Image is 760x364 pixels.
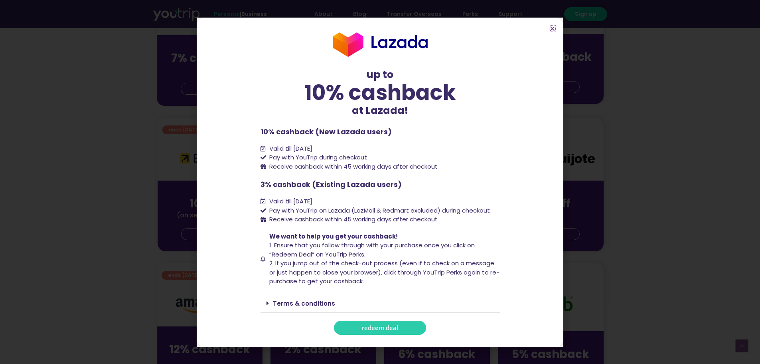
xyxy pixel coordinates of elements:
[267,197,312,206] span: Valid till [DATE]
[549,26,555,32] a: Close
[267,215,438,224] span: Receive cashback within 45 working days after checkout
[362,325,398,331] span: redeem deal
[261,67,500,118] div: up to at Lazada!
[267,206,490,215] span: Pay with YouTrip on Lazada (LazMall & Redmart excluded) during checkout
[267,162,438,171] span: Receive cashback within 45 working days after checkout
[269,241,475,259] span: 1. Ensure that you follow through with your purchase once you click on “Redeem Deal” on YouTrip P...
[334,321,426,335] a: redeem deal
[261,82,500,103] div: 10% cashback
[261,126,500,137] p: 10% cashback (New Lazada users)
[261,294,500,313] div: Terms & conditions
[261,179,500,190] p: 3% cashback (Existing Lazada users)
[267,144,312,153] span: Valid till [DATE]
[273,299,335,308] a: Terms & conditions
[269,232,398,241] span: We want to help you get your cashback!
[269,259,499,285] span: 2. If you jump out of the check-out process (even if to check on a message or just happen to clos...
[267,153,367,162] span: Pay with YouTrip during checkout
